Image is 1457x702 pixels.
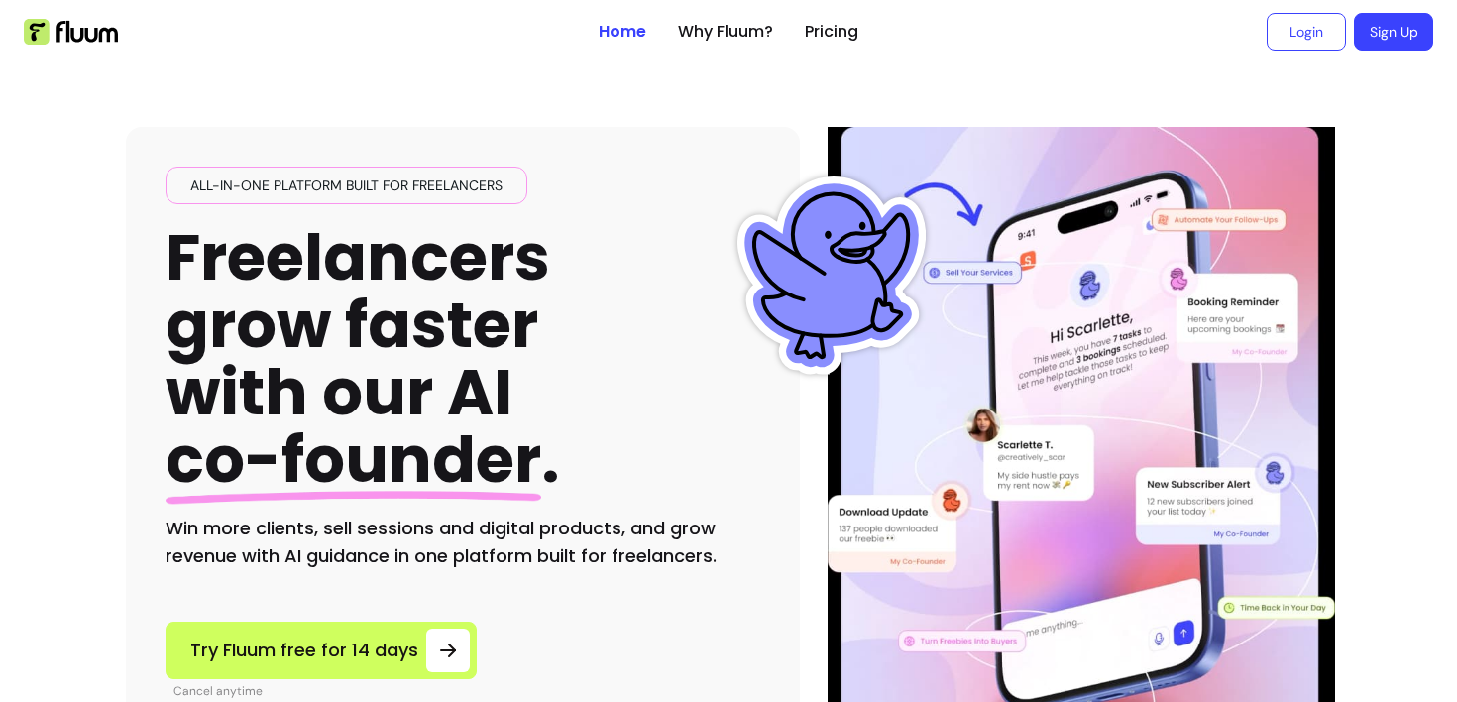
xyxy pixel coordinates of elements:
a: Try Fluum free for 14 days [166,622,477,679]
h2: Win more clients, sell sessions and digital products, and grow revenue with AI guidance in one pl... [166,515,760,570]
span: All-in-one platform built for freelancers [182,175,510,195]
a: Home [599,20,646,44]
h1: Freelancers grow faster with our AI . [166,224,560,495]
a: Why Fluum? [678,20,773,44]
span: co-founder [166,415,541,504]
span: Try Fluum free for 14 days [190,637,418,664]
p: Cancel anytime [173,683,477,699]
a: Pricing [805,20,858,44]
a: Login [1267,13,1346,51]
img: Fluum Logo [24,19,118,45]
a: Sign Up [1354,13,1433,51]
img: Fluum Duck sticker [732,176,931,375]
